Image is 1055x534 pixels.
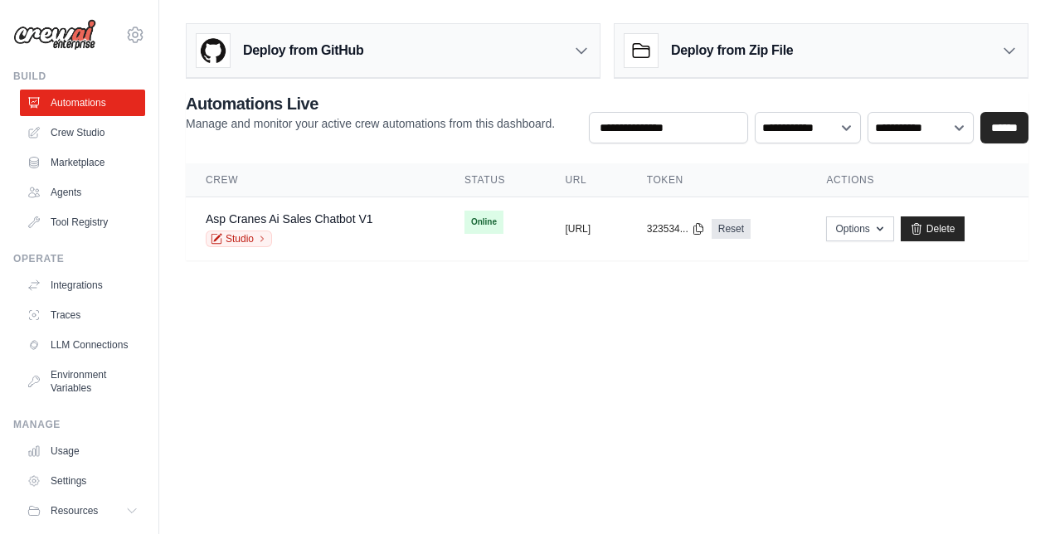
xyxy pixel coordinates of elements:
[243,41,363,61] h3: Deploy from GitHub
[826,216,893,241] button: Options
[186,163,445,197] th: Crew
[464,211,503,234] span: Online
[20,468,145,494] a: Settings
[20,438,145,464] a: Usage
[901,216,965,241] a: Delete
[197,34,230,67] img: GitHub Logo
[20,302,145,328] a: Traces
[627,163,807,197] th: Token
[545,163,626,197] th: URL
[20,149,145,176] a: Marketplace
[51,504,98,517] span: Resources
[186,92,555,115] h2: Automations Live
[647,222,705,235] button: 323534...
[20,332,145,358] a: LLM Connections
[13,252,145,265] div: Operate
[13,19,96,51] img: Logo
[671,41,793,61] h3: Deploy from Zip File
[206,212,373,226] a: Asp Cranes Ai Sales Chatbot V1
[20,362,145,401] a: Environment Variables
[20,272,145,299] a: Integrations
[13,418,145,431] div: Manage
[445,163,545,197] th: Status
[20,179,145,206] a: Agents
[186,115,555,132] p: Manage and monitor your active crew automations from this dashboard.
[13,70,145,83] div: Build
[806,163,1028,197] th: Actions
[206,231,272,247] a: Studio
[20,498,145,524] button: Resources
[20,119,145,146] a: Crew Studio
[20,209,145,235] a: Tool Registry
[712,219,751,239] a: Reset
[20,90,145,116] a: Automations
